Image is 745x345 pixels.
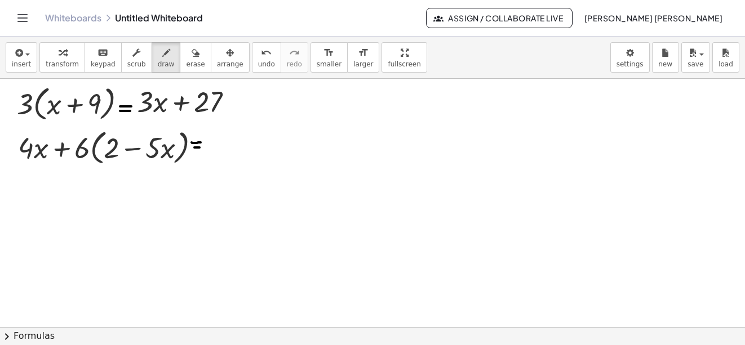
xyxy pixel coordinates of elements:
i: keyboard [97,46,108,60]
span: arrange [217,60,243,68]
a: Whiteboards [45,12,101,24]
span: settings [617,60,644,68]
button: load [712,42,739,73]
span: keypad [91,60,116,68]
button: erase [180,42,211,73]
span: save [688,60,703,68]
button: draw [152,42,181,73]
button: Assign / Collaborate Live [426,8,573,28]
i: format_size [323,46,334,60]
button: settings [610,42,650,73]
span: undo [258,60,275,68]
button: undoundo [252,42,281,73]
i: undo [261,46,272,60]
i: redo [289,46,300,60]
span: redo [287,60,302,68]
button: format_sizesmaller [311,42,348,73]
span: draw [158,60,175,68]
button: arrange [211,42,250,73]
button: Toggle navigation [14,9,32,27]
i: format_size [358,46,369,60]
span: transform [46,60,79,68]
span: [PERSON_NAME] [PERSON_NAME] [584,13,722,23]
button: insert [6,42,37,73]
span: scrub [127,60,146,68]
span: fullscreen [388,60,420,68]
button: new [652,42,679,73]
span: smaller [317,60,342,68]
button: scrub [121,42,152,73]
span: insert [12,60,31,68]
span: load [719,60,733,68]
span: erase [186,60,205,68]
button: transform [39,42,85,73]
button: save [681,42,710,73]
span: Assign / Collaborate Live [436,13,564,23]
button: keyboardkeypad [85,42,122,73]
button: redoredo [281,42,308,73]
span: new [658,60,672,68]
span: larger [353,60,373,68]
button: fullscreen [382,42,427,73]
button: [PERSON_NAME] [PERSON_NAME] [575,8,731,28]
button: format_sizelarger [347,42,379,73]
